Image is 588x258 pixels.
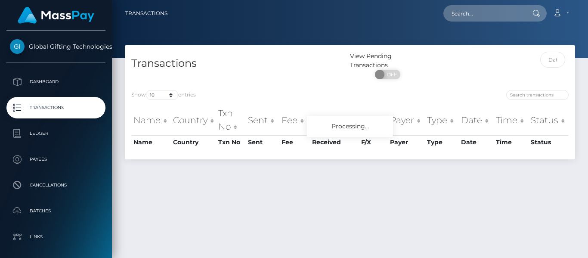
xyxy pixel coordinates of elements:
[459,135,494,149] th: Date
[310,135,359,149] th: Received
[494,105,529,135] th: Time
[10,101,102,114] p: Transactions
[6,226,105,248] a: Links
[6,174,105,196] a: Cancellations
[171,135,216,149] th: Country
[388,135,425,149] th: Payer
[425,135,459,149] th: Type
[359,135,388,149] th: F/X
[540,52,565,68] input: Date filter
[425,105,459,135] th: Type
[10,127,102,140] p: Ledger
[6,71,105,93] a: Dashboard
[380,70,401,79] span: OFF
[125,4,167,22] a: Transactions
[10,153,102,166] p: Payees
[6,97,105,118] a: Transactions
[6,149,105,170] a: Payees
[131,105,171,135] th: Name
[246,135,279,149] th: Sent
[10,179,102,192] p: Cancellations
[146,90,178,100] select: Showentries
[10,230,102,243] p: Links
[10,205,102,218] p: Batches
[279,105,310,135] th: Fee
[216,135,246,149] th: Txn No
[310,105,359,135] th: Received
[529,105,569,135] th: Status
[246,105,279,135] th: Sent
[459,105,494,135] th: Date
[216,105,246,135] th: Txn No
[6,200,105,222] a: Batches
[18,7,94,24] img: MassPay Logo
[307,116,393,137] div: Processing...
[529,135,569,149] th: Status
[279,135,310,149] th: Fee
[359,105,388,135] th: F/X
[6,123,105,144] a: Ledger
[131,90,196,100] label: Show entries
[388,105,425,135] th: Payer
[171,105,216,135] th: Country
[506,90,569,100] input: Search transactions
[350,52,425,70] div: View Pending Transactions
[10,75,102,88] p: Dashboard
[131,135,171,149] th: Name
[10,39,25,54] img: Global Gifting Technologies Inc
[494,135,529,149] th: Time
[131,56,344,71] h4: Transactions
[6,43,105,50] span: Global Gifting Technologies Inc
[443,5,524,22] input: Search...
